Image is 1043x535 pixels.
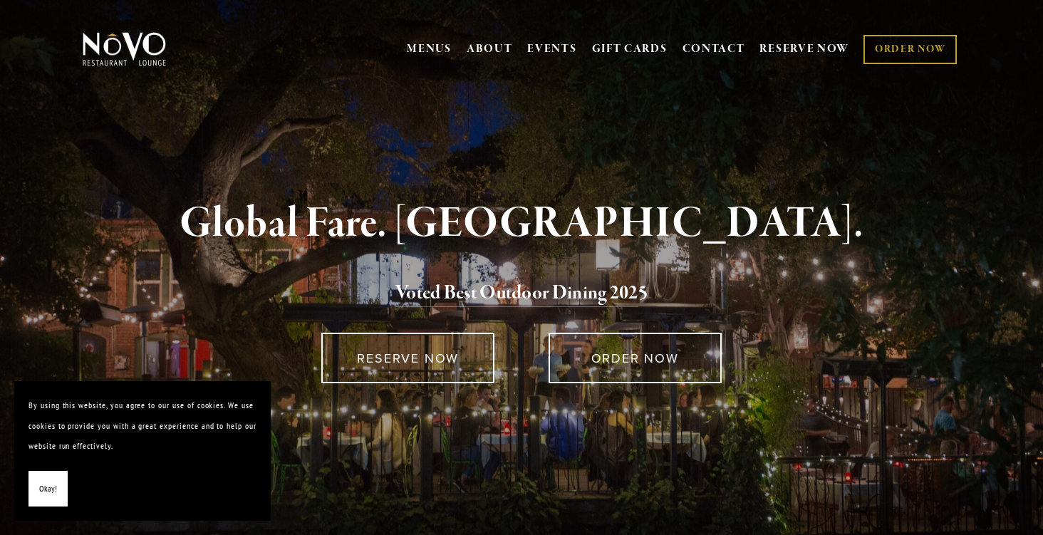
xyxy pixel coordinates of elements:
[407,42,452,56] a: MENUS
[39,479,57,499] span: Okay!
[592,36,668,63] a: GIFT CARDS
[683,36,745,63] a: CONTACT
[759,36,849,63] a: RESERVE NOW
[80,31,169,67] img: Novo Restaurant &amp; Lounge
[321,333,494,383] a: RESERVE NOW
[863,35,957,64] a: ORDER NOW
[180,197,863,251] strong: Global Fare. [GEOGRAPHIC_DATA].
[14,381,271,521] section: Cookie banner
[395,281,638,308] a: Voted Best Outdoor Dining 202
[106,279,937,308] h2: 5
[28,471,68,507] button: Okay!
[467,42,513,56] a: ABOUT
[549,333,722,383] a: ORDER NOW
[28,395,256,457] p: By using this website, you agree to our use of cookies. We use cookies to provide you with a grea...
[527,42,576,56] a: EVENTS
